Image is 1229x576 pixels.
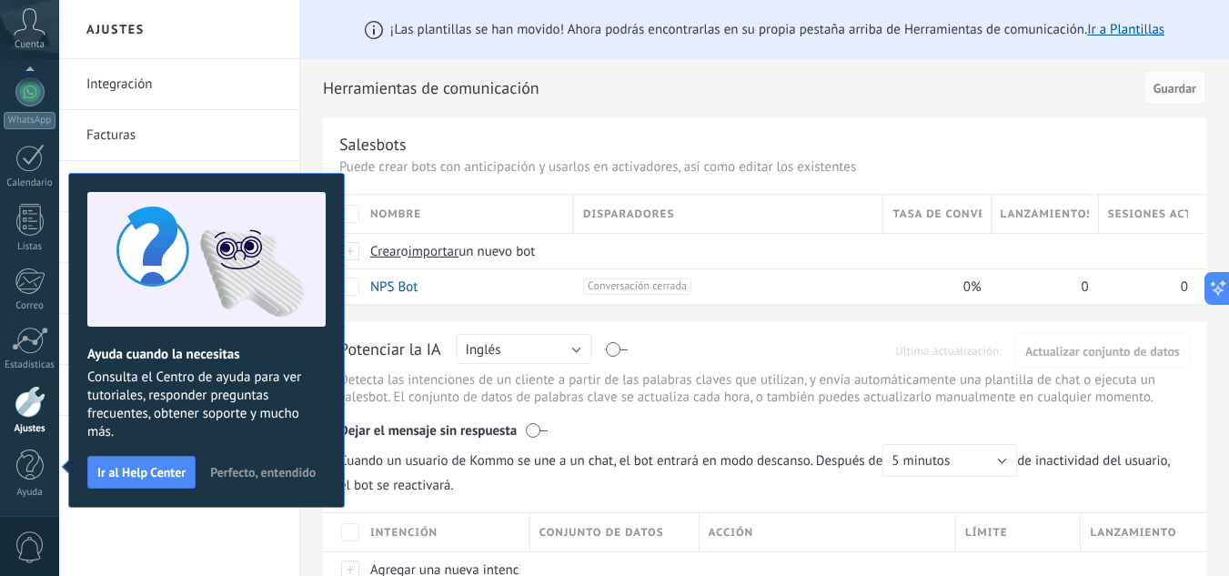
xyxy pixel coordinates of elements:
span: Conjunto de datos [539,524,664,541]
div: Ajustes [4,423,56,435]
button: Perfecto, entendido [202,459,324,486]
span: Lanzamiento [1090,524,1176,541]
div: Salesbots [339,134,407,155]
span: importar [408,243,459,260]
span: 5 minutos [892,452,950,470]
div: Potenciar la IA [339,339,441,362]
span: Inglés [466,341,501,359]
a: NPS Bot [370,278,418,296]
div: Correo [4,300,56,312]
h2: Ayuda cuando la necesitas [87,346,326,363]
a: Integración [86,59,281,110]
span: un nuevo bot [458,243,535,260]
span: Crear [370,243,401,260]
div: Listas [4,241,56,253]
div: Ayuda [4,487,56,499]
li: Facturas [59,110,299,161]
p: Detecta las intenciones de un cliente a partir de las palabras claves que utilizan, y envía autom... [339,371,1190,406]
div: WhatsApp [4,112,55,129]
li: Fuentes de conocimiento de IA [59,467,299,517]
span: Consulta el Centro de ayuda para ver tutoriales, responder preguntas frecuentes, obtener soporte ... [87,369,326,441]
span: Cuando un usuario de Kommo se une a un chat, el bot entrará en modo descanso. Después de [339,444,1017,477]
a: Ir a Plantillas [1087,21,1164,38]
span: 0 [1181,278,1188,296]
span: Conversación cerrada [583,278,691,295]
span: de inactividad del usuario, el bot se reactivará. [339,444,1190,494]
span: o [401,243,408,260]
div: 0 [1099,269,1188,304]
li: Ajustes Generales [59,161,299,212]
div: Estadísticas [4,359,56,371]
div: Calendario [4,177,56,189]
span: 0 [1082,278,1089,296]
div: Dejar el mensaje sin respuesta [339,409,1190,444]
button: Ir al Help Center [87,456,196,489]
span: Guardar [1153,82,1196,95]
div: 0 [992,269,1090,304]
span: Lanzamientos totales [1001,206,1089,223]
p: Puede crear bots con anticipación y usarlos en activadores, así como editar los existentes [339,158,1190,176]
span: Sesiones activas [1108,206,1188,223]
span: Disparadores [583,206,674,223]
span: ¡Las plantillas se han movido! Ahora podrás encontrarlas en su propia pestaña arriba de Herramien... [390,21,1164,38]
button: Inglés [457,334,591,364]
span: Acción [709,524,754,541]
button: Guardar [1143,70,1206,105]
span: 0% [963,278,982,296]
span: Límite [965,524,1008,541]
button: 5 minutos [882,444,1017,477]
span: Cuenta [15,39,45,51]
span: Ir al Help Center [97,466,186,479]
span: Nombre [370,206,421,223]
li: Integración [59,59,299,110]
a: Facturas [86,110,281,161]
div: 0% [883,269,982,304]
h2: Herramientas de comunicación [323,70,1137,106]
span: Perfecto, entendido [210,466,316,479]
a: Ajustes Generales [86,161,281,212]
span: Tasa de conversión [892,206,981,223]
span: Intención [370,524,438,541]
